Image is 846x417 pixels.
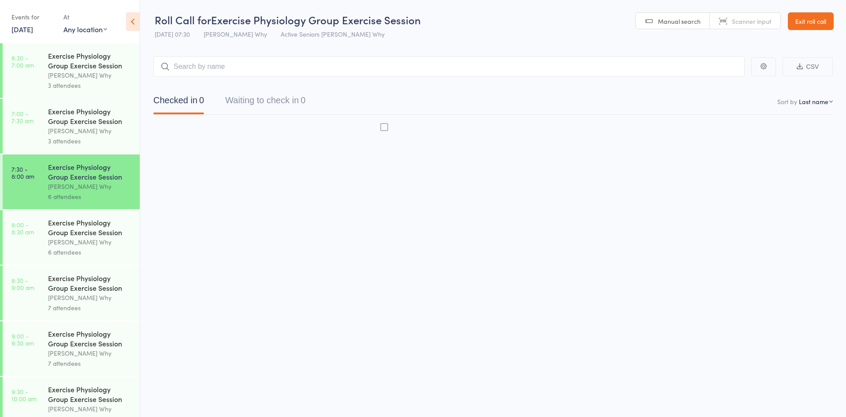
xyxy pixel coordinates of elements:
div: Exercise Physiology Group Exercise Session [48,51,132,70]
div: 7 attendees [48,303,132,313]
div: Exercise Physiology Group Exercise Session [48,329,132,348]
div: 0 [199,95,204,105]
div: 6 attendees [48,247,132,257]
div: [PERSON_NAME] Why [48,181,132,192]
a: 7:30 -8:00 amExercise Physiology Group Exercise Session[PERSON_NAME] Why6 attendees [3,154,140,209]
span: [DATE] 07:30 [155,30,190,38]
div: 0 [301,95,305,105]
time: 9:00 - 9:30 am [11,332,34,346]
time: 7:30 - 8:00 am [11,165,34,180]
label: Sort by [777,97,797,106]
a: 6:30 -7:00 amExercise Physiology Group Exercise Session[PERSON_NAME] Why3 attendees [3,43,140,98]
div: 6 attendees [48,192,132,202]
time: 6:30 - 7:00 am [11,54,34,68]
div: [PERSON_NAME] Why [48,293,132,303]
div: 7 attendees [48,358,132,368]
div: [PERSON_NAME] Why [48,348,132,358]
div: Last name [799,97,828,106]
span: [PERSON_NAME] Why [204,30,267,38]
div: [PERSON_NAME] Why [48,404,132,414]
time: 7:00 - 7:30 am [11,110,33,124]
span: Scanner input [732,17,772,26]
div: [PERSON_NAME] Why [48,237,132,247]
div: Any location [63,24,107,34]
div: Exercise Physiology Group Exercise Session [48,218,132,237]
span: Manual search [658,17,701,26]
time: 9:30 - 10:00 am [11,388,37,402]
a: 7:00 -7:30 amExercise Physiology Group Exercise Session[PERSON_NAME] Why3 attendees [3,99,140,154]
div: [PERSON_NAME] Why [48,126,132,136]
input: Search by name [153,56,745,77]
div: 3 attendees [48,80,132,90]
button: Waiting to check in0 [225,91,305,114]
div: At [63,10,107,24]
div: Exercise Physiology Group Exercise Session [48,162,132,181]
time: 8:00 - 8:30 am [11,221,34,235]
time: 8:30 - 9:00 am [11,277,34,291]
a: 8:00 -8:30 amExercise Physiology Group Exercise Session[PERSON_NAME] Why6 attendees [3,210,140,265]
span: Exercise Physiology Group Exercise Session [211,12,421,27]
div: [PERSON_NAME] Why [48,70,132,80]
div: Exercise Physiology Group Exercise Session [48,384,132,404]
div: Events for [11,10,55,24]
a: Exit roll call [788,12,834,30]
div: Exercise Physiology Group Exercise Session [48,273,132,293]
span: Active Seniors [PERSON_NAME] Why [281,30,385,38]
button: Checked in0 [153,91,204,114]
div: Exercise Physiology Group Exercise Session [48,106,132,126]
a: [DATE] [11,24,33,34]
a: 8:30 -9:00 amExercise Physiology Group Exercise Session[PERSON_NAME] Why7 attendees [3,266,140,320]
div: 3 attendees [48,136,132,146]
button: CSV [783,57,833,76]
span: Roll Call for [155,12,211,27]
a: 9:00 -9:30 amExercise Physiology Group Exercise Session[PERSON_NAME] Why7 attendees [3,321,140,376]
